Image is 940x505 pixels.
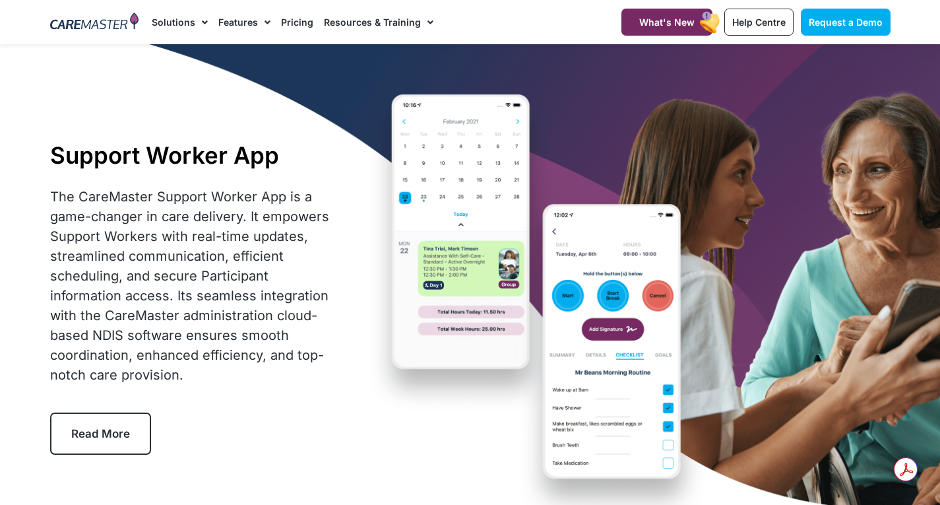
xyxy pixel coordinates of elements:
h1: Support Worker App [50,141,336,169]
span: Read More [71,427,130,440]
a: Help Centre [724,9,794,36]
a: What's New [621,9,712,36]
span: Request a Demo [809,17,883,28]
img: CareMaster Logo [50,13,139,32]
a: Read More [50,413,151,455]
a: Request a Demo [801,9,891,36]
span: Help Centre [732,17,786,28]
div: The CareMaster Support Worker App is a game-changer in care delivery. It empowers Support Workers... [50,187,336,385]
span: What's New [639,17,695,28]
